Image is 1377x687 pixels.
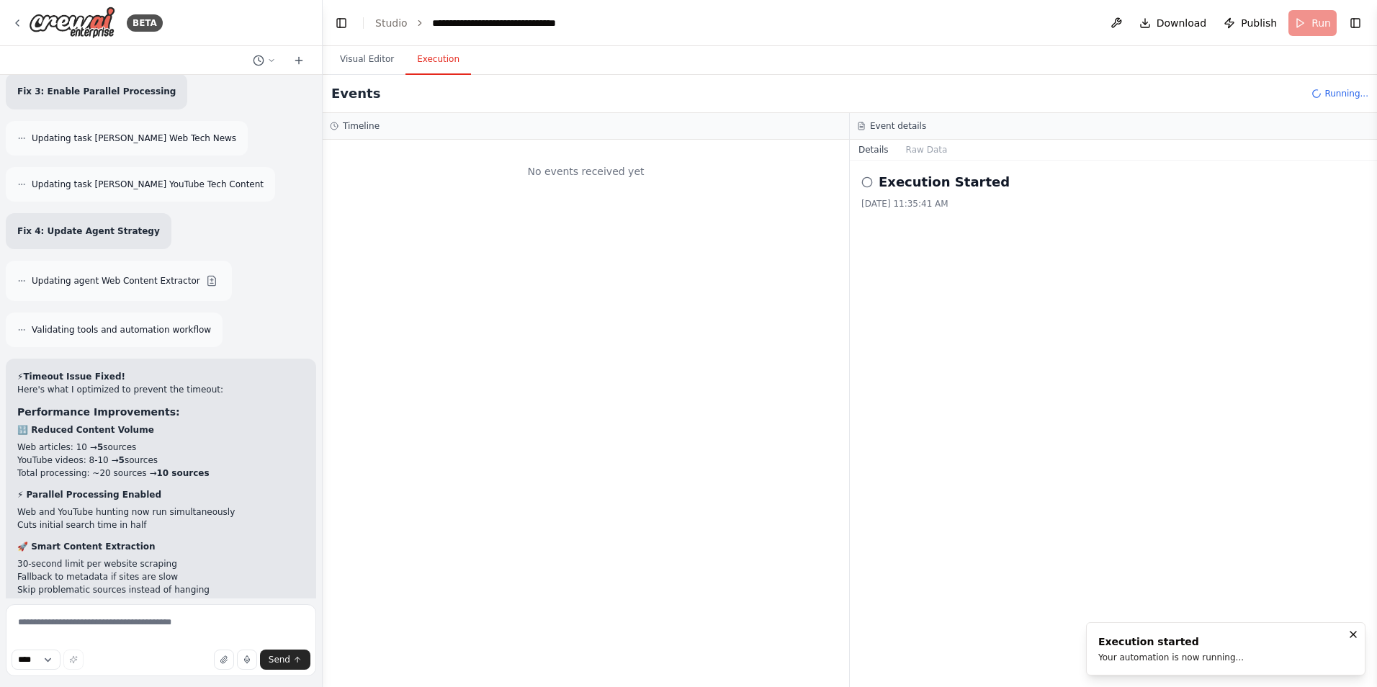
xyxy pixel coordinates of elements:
[17,425,154,435] strong: 🔢 Reduced Content Volume
[17,467,305,480] li: Total processing: ~20 sources →
[17,441,305,454] li: Web articles: 10 → sources
[879,172,1010,192] h2: Execution Started
[1324,88,1368,99] span: Running...
[405,45,471,75] button: Execution
[17,518,305,531] li: Cuts initial search time in half
[63,650,84,670] button: Improve this prompt
[1241,16,1277,30] span: Publish
[375,17,408,29] a: Studio
[119,455,125,465] strong: 5
[17,370,305,383] h2: ⚡
[330,147,842,196] div: No events received yet
[17,583,305,596] li: Skip problematic sources instead of hanging
[17,557,305,570] li: 30-second limit per website scraping
[269,654,290,665] span: Send
[1134,10,1213,36] button: Download
[375,16,594,30] nav: breadcrumb
[17,570,305,583] li: Fallback to metadata if sites are slow
[17,542,156,552] strong: 🚀 Smart Content Extraction
[850,140,897,160] button: Details
[870,120,926,132] h3: Event details
[1098,634,1244,649] div: Execution started
[247,52,282,69] button: Switch to previous chat
[214,650,234,670] button: Upload files
[331,84,380,104] h2: Events
[97,442,103,452] strong: 5
[1098,652,1244,663] div: Your automation is now running...
[897,140,956,160] button: Raw Data
[17,454,305,467] li: YouTube videos: 8-10 → sources
[237,650,257,670] button: Click to speak your automation idea
[32,324,211,336] span: Validating tools and automation workflow
[29,6,115,39] img: Logo
[260,650,310,670] button: Send
[861,198,1365,210] div: [DATE] 11:35:41 AM
[1157,16,1207,30] span: Download
[156,468,209,478] strong: 10 sources
[1345,13,1365,33] button: Show right sidebar
[287,52,310,69] button: Start a new chat
[343,120,380,132] h3: Timeline
[17,226,160,236] strong: Fix 4: Update Agent Strategy
[17,383,305,396] p: Here's what I optimized to prevent the timeout:
[17,86,176,96] strong: Fix 3: Enable Parallel Processing
[17,490,161,500] strong: ⚡ Parallel Processing Enabled
[17,506,305,518] li: Web and YouTube hunting now run simultaneously
[127,14,163,32] div: BETA
[17,406,180,418] strong: Performance Improvements:
[331,13,351,33] button: Hide left sidebar
[328,45,405,75] button: Visual Editor
[32,275,200,287] span: Updating agent Web Content Extractor
[23,372,125,382] strong: Timeout Issue Fixed!
[32,179,264,190] span: Updating task [PERSON_NAME] YouTube Tech Content
[1218,10,1283,36] button: Publish
[32,133,236,144] span: Updating task [PERSON_NAME] Web Tech News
